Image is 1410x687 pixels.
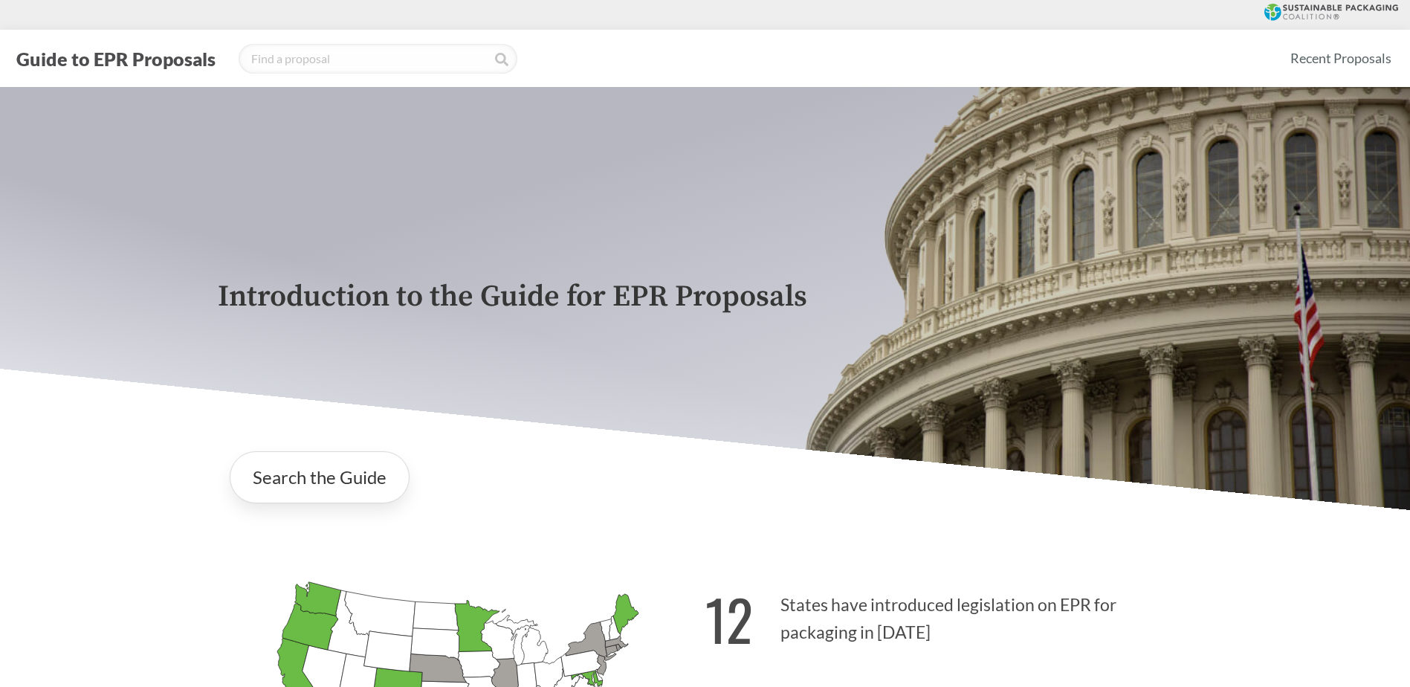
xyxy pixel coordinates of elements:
[239,44,517,74] input: Find a proposal
[1284,42,1398,75] a: Recent Proposals
[705,578,753,660] strong: 12
[218,280,1193,314] p: Introduction to the Guide for EPR Proposals
[705,569,1193,660] p: States have introduced legislation on EPR for packaging in [DATE]
[12,47,220,71] button: Guide to EPR Proposals
[230,451,410,503] a: Search the Guide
